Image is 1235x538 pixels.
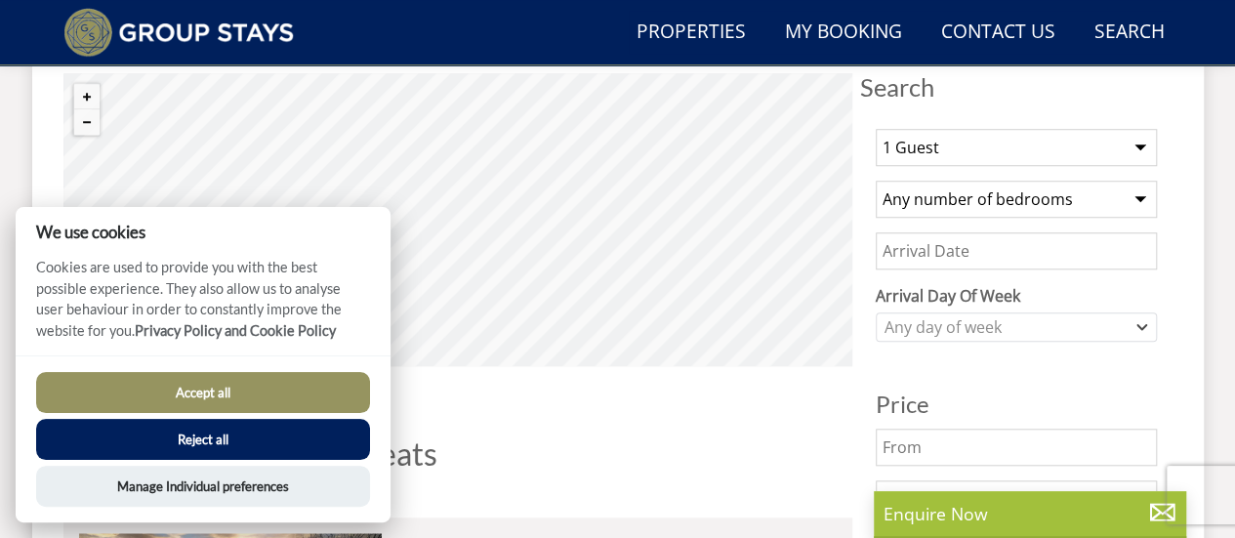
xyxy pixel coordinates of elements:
a: Properties [629,11,754,55]
a: Privacy Policy and Cookie Policy [135,322,336,339]
a: Search [1087,11,1173,55]
button: Zoom in [74,84,100,109]
a: Contact Us [933,11,1063,55]
div: Any day of week [880,316,1132,338]
div: Combobox [876,312,1157,342]
input: To [876,480,1157,517]
input: Arrival Date [876,232,1157,269]
button: Accept all [36,372,370,413]
button: Manage Individual preferences [36,466,370,507]
p: Cookies are used to provide you with the best possible experience. They also allow us to analyse ... [16,257,391,355]
button: Reject all [36,419,370,460]
h2: We use cookies [16,223,391,241]
label: Arrival Day Of Week [876,284,1157,308]
p: Enquire Now [884,501,1176,526]
a: My Booking [777,11,910,55]
button: Zoom out [74,109,100,135]
h1: Large Group Rural Retreats [63,436,852,471]
img: Group Stays [63,8,295,57]
span: Search [860,73,1173,101]
input: From [876,429,1157,466]
h3: Price [876,392,1157,417]
canvas: Map [63,73,852,366]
